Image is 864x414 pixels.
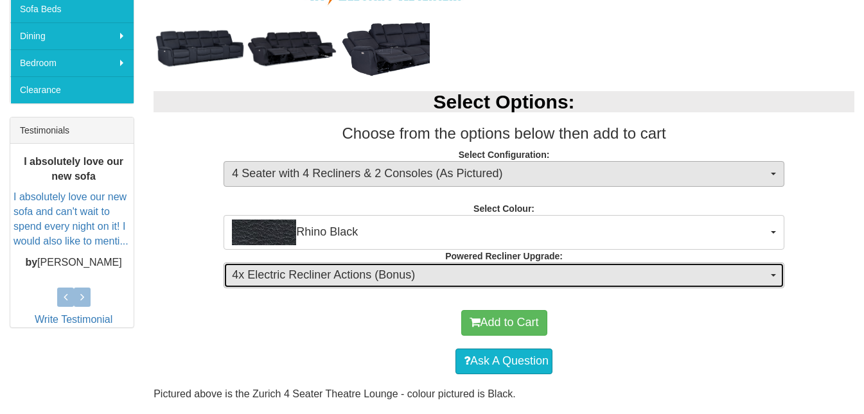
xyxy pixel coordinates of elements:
a: I absolutely love our new sofa and can't wait to spend every night on it! I would also like to me... [13,191,128,246]
button: 4 Seater with 4 Recliners & 2 Consoles (As Pictured) [224,161,784,187]
a: Bedroom [10,49,134,76]
span: 4 Seater with 4 Recliners & 2 Consoles (As Pictured) [232,166,768,182]
b: I absolutely love our new sofa [24,156,123,182]
strong: Select Colour: [473,203,534,214]
b: by [25,257,37,268]
a: Ask A Question [455,349,552,374]
a: Write Testimonial [35,314,112,325]
h3: Choose from the options below then add to cart [154,125,854,142]
span: Rhino Black [232,220,768,245]
b: Select Options: [434,91,575,112]
a: Clearance [10,76,134,103]
strong: Powered Recliner Upgrade: [445,251,563,261]
span: 4x Electric Recliner Actions (Bonus) [232,267,768,284]
button: Add to Cart [461,310,547,336]
button: 4x Electric Recliner Actions (Bonus) [224,263,784,288]
strong: Select Configuration: [459,150,550,160]
div: Testimonials [10,117,134,144]
button: Rhino BlackRhino Black [224,215,784,250]
img: Rhino Black [232,220,296,245]
a: Dining [10,22,134,49]
p: [PERSON_NAME] [13,255,134,270]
